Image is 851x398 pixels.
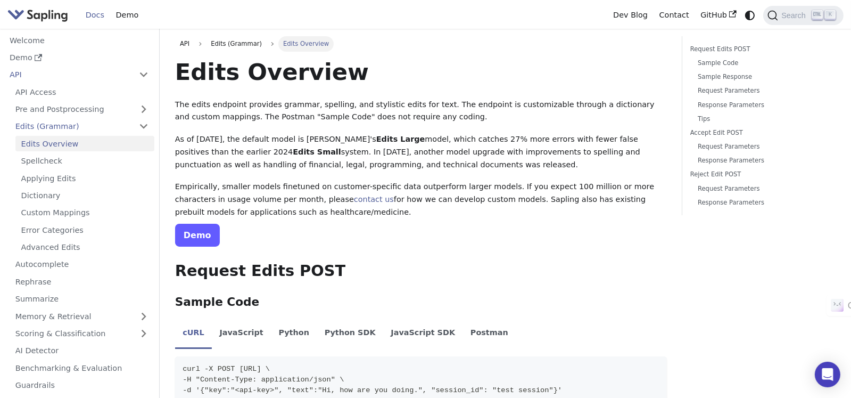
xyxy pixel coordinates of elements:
[7,7,68,23] img: Sapling.ai
[690,169,832,180] a: Reject Edit POST
[180,40,189,47] span: API
[698,198,828,208] a: Response Parameters
[698,142,828,152] a: Request Parameters
[175,224,220,247] a: Demo
[175,99,667,124] p: The edits endpoint provides grammar, spelling, and stylistic edits for text. The endpoint is cust...
[15,222,154,238] a: Error Categories
[7,7,72,23] a: Sapling.ai
[15,205,154,221] a: Custom Mappings
[10,308,154,324] a: Memory & Retrieval
[10,326,154,342] a: Scoring & Classification
[10,343,154,359] a: AI Detector
[698,156,828,166] a: Response Parameters
[15,240,154,255] a: Advanced Edits
[15,188,154,204] a: Dictionary
[80,7,110,23] a: Docs
[317,319,383,349] li: Python SDK
[10,274,154,289] a: Rephrase
[183,365,270,373] span: curl -X POST [URL] \
[698,86,828,96] a: Request Parameters
[175,36,667,51] nav: Breadcrumbs
[690,128,832,138] a: Accept Edit POST
[293,148,341,156] strong: Edits Small
[183,386,562,394] span: -d '{"key":"<api-key>", "text":"Hi, how are you doing.", "session_id": "test session"}'
[183,376,344,384] span: -H "Content-Type: application/json" \
[607,7,653,23] a: Dev Blog
[10,257,154,272] a: Autocomplete
[778,11,812,20] span: Search
[383,319,463,349] li: JavaScript SDK
[175,262,667,281] h2: Request Edits POST
[10,291,154,307] a: Summarize
[4,50,154,66] a: Demo
[175,58,667,86] h1: Edits Overview
[10,378,154,393] a: Guardrails
[175,36,195,51] a: API
[15,136,154,151] a: Edits Overview
[698,184,828,194] a: Request Parameters
[463,319,516,349] li: Postman
[175,181,667,218] p: Empirically, smaller models finetuned on customer-specific data outperform larger models. If you ...
[10,119,154,134] a: Edits (Grammar)
[10,84,154,100] a: API Access
[698,58,828,68] a: Sample Code
[15,153,154,169] a: Spellcheck
[10,102,154,117] a: Pre and Postprocessing
[815,362,840,387] div: Open Intercom Messenger
[10,360,154,376] a: Benchmarking & Evaluation
[175,319,212,349] li: cURL
[763,6,843,25] button: Search (Ctrl+K)
[742,7,758,23] button: Switch between dark and light mode (currently system mode)
[278,36,334,51] span: Edits Overview
[15,170,154,186] a: Applying Edits
[698,72,828,82] a: Sample Response
[4,33,154,48] a: Welcome
[690,44,832,54] a: Request Edits POST
[698,114,828,124] a: Tips
[4,67,133,83] a: API
[354,195,394,204] a: contact us
[133,67,154,83] button: Collapse sidebar category 'API'
[212,319,271,349] li: JavaScript
[376,135,425,143] strong: Edits Large
[271,319,317,349] li: Python
[175,295,667,310] h3: Sample Code
[825,10,836,20] kbd: K
[695,7,742,23] a: GitHub
[110,7,144,23] a: Demo
[175,133,667,171] p: As of [DATE], the default model is [PERSON_NAME]'s model, which catches 27% more errors with fewe...
[206,36,267,51] span: Edits (Grammar)
[654,7,695,23] a: Contact
[698,100,828,110] a: Response Parameters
